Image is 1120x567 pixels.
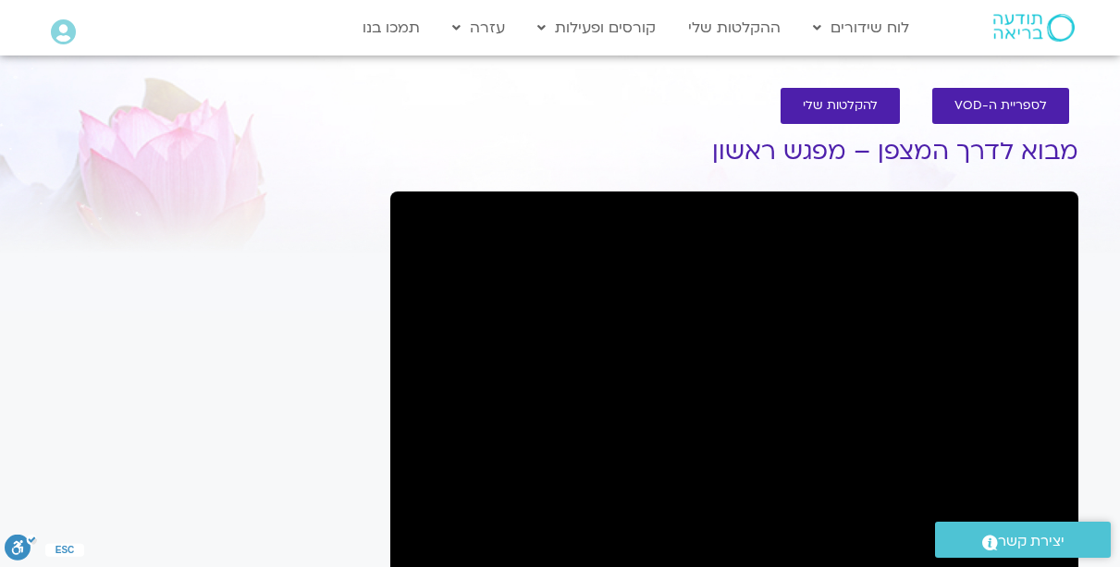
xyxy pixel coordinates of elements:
[803,99,878,113] span: להקלטות שלי
[390,138,1078,166] h1: מבוא לדרך המצפן – מפגש ראשון
[781,88,900,124] a: להקלטות שלי
[804,10,918,45] a: לוח שידורים
[443,10,514,45] a: עזרה
[679,10,790,45] a: ההקלטות שלי
[954,99,1047,113] span: לספריית ה-VOD
[932,88,1069,124] a: לספריית ה-VOD
[998,529,1065,554] span: יצירת קשר
[993,14,1075,42] img: תודעה בריאה
[353,10,429,45] a: תמכו בנו
[528,10,665,45] a: קורסים ופעילות
[935,522,1111,558] a: יצירת קשר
